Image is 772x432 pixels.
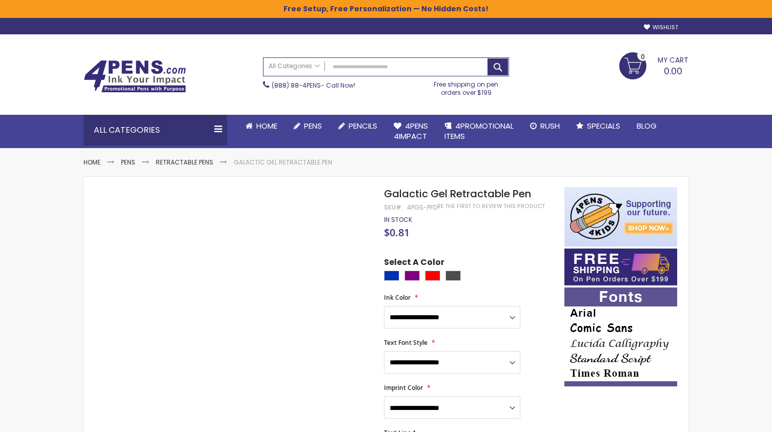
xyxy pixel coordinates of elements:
a: Pens [286,115,330,137]
a: Specials [568,115,628,137]
div: Availability [384,216,412,224]
div: Smoke [445,271,461,281]
a: 4PROMOTIONALITEMS [436,115,522,148]
a: Retractable Pens [156,158,213,167]
div: Red [425,271,440,281]
span: Blog [637,120,657,131]
a: 0.00 0 [619,52,688,78]
span: Rush [540,120,560,131]
span: $0.81 [384,225,410,239]
img: Free shipping on orders over $199 [564,249,677,285]
span: Pens [304,120,322,131]
span: Home [256,120,277,131]
a: Home [237,115,286,137]
a: (888) 88-4PENS [272,81,321,90]
strong: SKU [384,203,403,212]
span: 4PROMOTIONAL ITEMS [444,120,514,141]
a: Blog [628,115,665,137]
img: 4Pens Custom Pens and Promotional Products [84,60,186,93]
span: - Call Now! [272,81,355,90]
span: Galactic Gel Retractable Pen [384,187,531,201]
a: Pencils [330,115,385,137]
div: 4PGS-PFD [407,203,437,212]
span: Imprint Color [384,383,423,392]
a: Be the first to review this product [437,202,545,210]
img: font-personalization-examples [564,287,677,386]
span: Specials [587,120,620,131]
span: Select A Color [384,257,444,271]
a: Rush [522,115,568,137]
a: Pens [121,158,135,167]
span: Pencils [349,120,377,131]
a: Home [84,158,100,167]
span: Text Font Style [384,338,428,347]
li: Galactic Gel Retractable Pen [234,158,332,167]
a: 4Pens4impact [385,115,436,148]
span: Ink Color [384,293,411,302]
div: Free shipping on pen orders over $199 [423,76,510,97]
span: 4Pens 4impact [394,120,428,141]
div: Purple [404,271,420,281]
div: All Categories [84,115,227,146]
span: In stock [384,215,412,224]
span: All Categories [269,62,320,70]
span: 0 [641,52,645,61]
img: 4pens 4 kids [564,187,677,246]
span: 0.00 [664,65,682,77]
a: Wishlist [644,24,678,31]
a: All Categories [263,58,325,75]
div: Blue [384,271,399,281]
